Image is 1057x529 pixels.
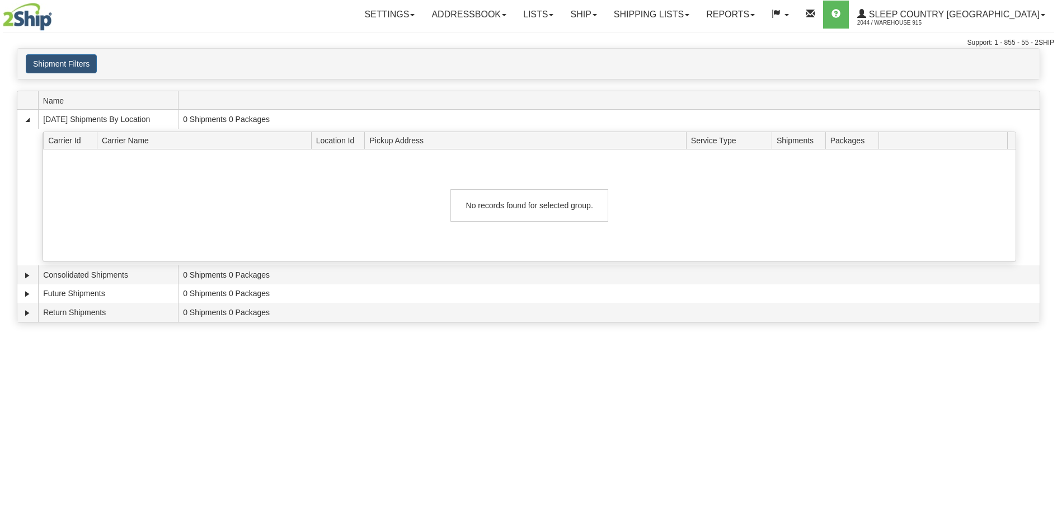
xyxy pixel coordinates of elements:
button: Shipment Filters [26,54,97,73]
td: 0 Shipments 0 Packages [178,110,1040,129]
span: Location Id [316,132,365,149]
a: Addressbook [423,1,515,29]
a: Lists [515,1,562,29]
td: 0 Shipments 0 Packages [178,265,1040,284]
a: Expand [22,270,33,281]
td: 0 Shipments 0 Packages [178,284,1040,303]
img: logo2044.jpg [3,3,52,31]
span: Carrier Id [48,132,97,149]
span: Pickup Address [369,132,686,149]
span: Service Type [691,132,772,149]
a: Expand [22,288,33,299]
a: Sleep Country [GEOGRAPHIC_DATA] 2044 / Warehouse 915 [849,1,1054,29]
a: Reports [698,1,763,29]
span: Shipments [777,132,825,149]
td: 0 Shipments 0 Packages [178,303,1040,322]
td: [DATE] Shipments By Location [38,110,178,129]
a: Shipping lists [605,1,698,29]
a: Expand [22,307,33,319]
span: 2044 / Warehouse 915 [857,17,941,29]
td: Consolidated Shipments [38,265,178,284]
a: Settings [356,1,423,29]
div: Support: 1 - 855 - 55 - 2SHIP [3,38,1054,48]
a: Ship [562,1,605,29]
span: Carrier Name [102,132,311,149]
span: Packages [830,132,879,149]
span: Name [43,92,178,109]
td: Future Shipments [38,284,178,303]
iframe: chat widget [1031,207,1056,321]
a: Collapse [22,114,33,125]
span: Sleep Country [GEOGRAPHIC_DATA] [866,10,1040,19]
td: Return Shipments [38,303,178,322]
div: No records found for selected group. [450,189,608,222]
